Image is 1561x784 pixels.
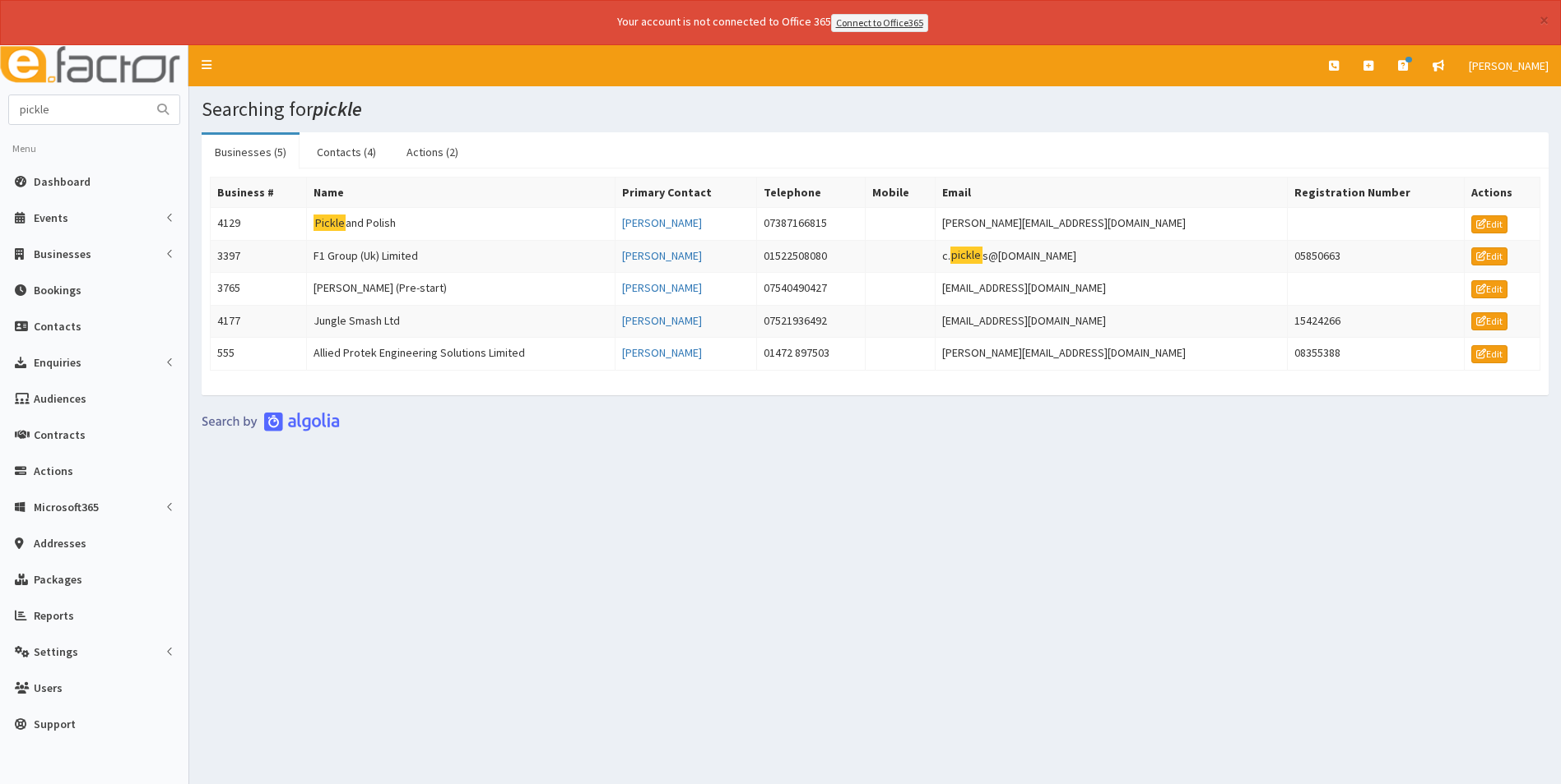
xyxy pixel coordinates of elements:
a: Edit [1471,345,1508,363]
span: Audiences [34,391,86,406]
a: [PERSON_NAME] [1456,45,1561,86]
th: Business # [211,177,307,207]
a: [PERSON_NAME] [622,280,702,295]
td: 07540490427 [756,273,866,306]
th: Mobile [866,177,936,207]
a: Edit [1471,312,1508,330]
td: 555 [211,338,307,371]
a: [PERSON_NAME] [622,345,702,360]
a: Businesses (5) [202,135,300,169]
td: c. s@[DOMAIN_NAME] [936,240,1288,273]
span: Contracts [34,427,86,442]
td: 4129 [211,207,307,240]
a: Actions (2) [393,135,472,169]
a: Edit [1471,280,1508,298]
span: Dashboard [34,174,91,189]
td: 15424266 [1287,305,1465,338]
td: [PERSON_NAME][EMAIL_ADDRESS][DOMAIN_NAME] [936,207,1288,240]
span: Settings [34,644,78,659]
td: 07521936492 [756,305,866,338]
a: [PERSON_NAME] [622,215,702,230]
span: Packages [34,572,82,587]
a: Contacts (4) [304,135,389,169]
td: [EMAIL_ADDRESS][DOMAIN_NAME] [936,273,1288,306]
a: Connect to Office365 [831,14,928,32]
td: [PERSON_NAME][EMAIL_ADDRESS][DOMAIN_NAME] [936,338,1288,371]
td: 4177 [211,305,307,338]
td: F1 Group (Uk) Limited [307,240,615,273]
input: Search... [9,95,147,124]
span: [PERSON_NAME] [1469,58,1549,73]
td: 3765 [211,273,307,306]
h1: Searching for [202,99,1549,120]
th: Primary Contact [615,177,756,207]
span: Events [34,210,68,225]
a: [PERSON_NAME] [622,313,702,328]
a: Edit [1471,247,1508,265]
span: Microsoft365 [34,500,99,514]
mark: pickle [950,247,983,264]
td: 3397 [211,240,307,273]
td: [EMAIL_ADDRESS][DOMAIN_NAME] [936,305,1288,338]
img: search-by-algolia-light-background.png [202,412,340,431]
td: and Polish [307,207,615,240]
span: Support [34,717,76,731]
i: pickle [313,96,362,122]
span: Actions [34,463,73,478]
th: Actions [1465,177,1540,207]
span: Businesses [34,247,91,261]
td: 05850663 [1287,240,1465,273]
td: 08355388 [1287,338,1465,371]
div: Your account is not connected to Office 365 [291,13,1254,32]
span: Reports [34,608,74,623]
th: Name [307,177,615,207]
span: Users [34,680,63,695]
mark: Pickle [314,214,346,232]
td: 01472 897503 [756,338,866,371]
a: Edit [1471,215,1508,233]
a: [PERSON_NAME] [622,248,702,263]
td: Allied Protek Engineering Solutions Limited [307,338,615,371]
th: Email [936,177,1288,207]
th: Registration Number [1287,177,1465,207]
span: Bookings [34,283,81,297]
td: 01522508080 [756,240,866,273]
th: Telephone [756,177,866,207]
td: 07387166815 [756,207,866,240]
span: Contacts [34,319,81,334]
span: Enquiries [34,355,81,370]
td: [PERSON_NAME] (Pre-start) [307,273,615,306]
td: Jungle Smash Ltd [307,305,615,338]
span: Addresses [34,536,86,551]
button: × [1540,12,1549,29]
